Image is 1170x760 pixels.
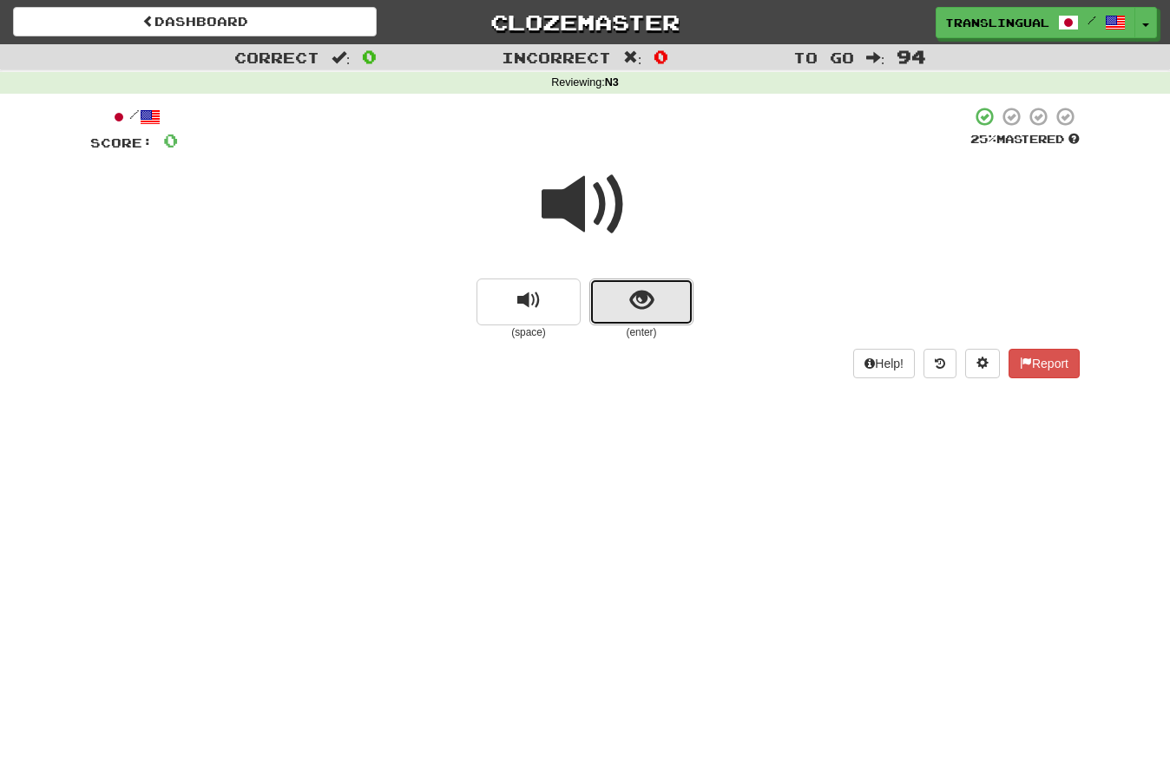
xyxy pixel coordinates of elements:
span: 0 [163,129,178,151]
small: (space) [477,325,581,340]
span: Correct [234,49,319,66]
button: Help! [853,349,915,378]
span: / [1088,14,1096,26]
a: Translingual / [936,7,1135,38]
div: Mastered [970,132,1080,147]
span: : [623,50,642,65]
button: Report [1009,349,1080,378]
button: show sentence [589,278,693,325]
small: (enter) [589,325,693,340]
a: Clozemaster [403,7,766,37]
span: Incorrect [502,49,611,66]
span: 25 % [970,132,996,146]
span: 0 [654,46,668,67]
div: / [90,106,178,128]
span: : [866,50,885,65]
span: To go [793,49,854,66]
span: : [332,50,351,65]
span: 0 [362,46,377,67]
span: 94 [897,46,926,67]
button: Round history (alt+y) [924,349,956,378]
strong: N3 [605,76,619,88]
button: replay audio [477,278,581,325]
a: Dashboard [13,7,377,36]
span: Score: [90,135,153,150]
span: Translingual [945,15,1049,30]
